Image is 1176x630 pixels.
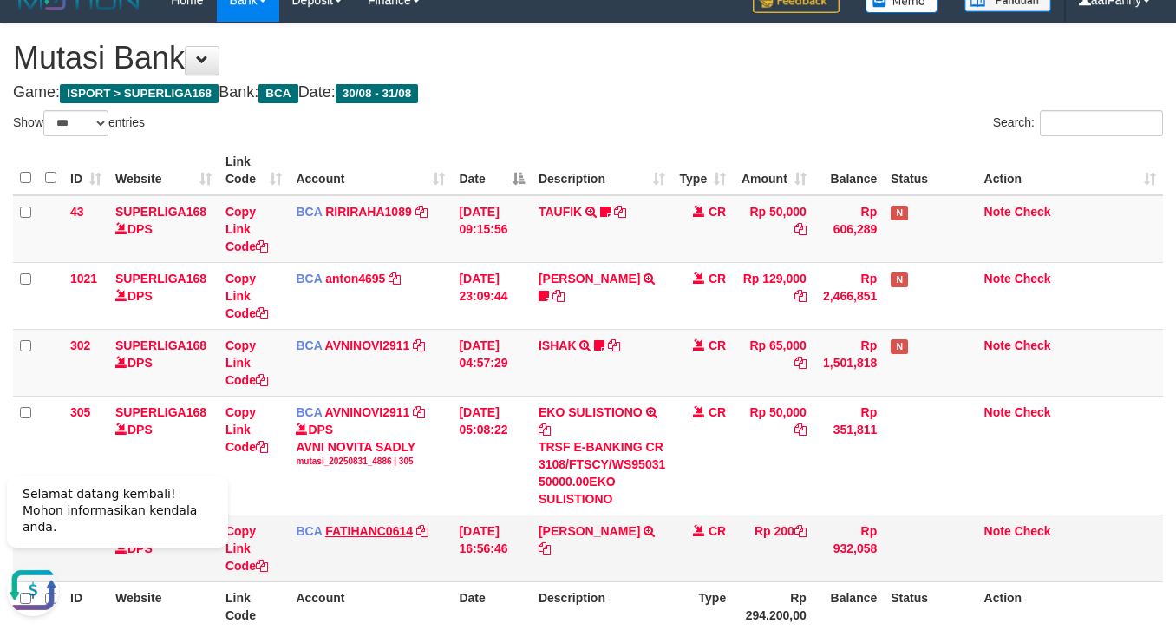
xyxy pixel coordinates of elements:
[325,205,412,219] a: RIRIRAHA1089
[225,272,268,320] a: Copy Link Code
[539,338,577,352] a: ISHAK
[539,541,551,555] a: Copy DIAN SAEPUDIN to clipboard
[984,405,1011,419] a: Note
[709,272,726,285] span: CR
[296,421,445,468] div: DPS AVNI NOVITA SADLY
[984,338,1011,352] a: Note
[709,524,726,538] span: CR
[733,262,813,329] td: Rp 129,000
[336,84,419,103] span: 30/08 - 31/08
[296,456,445,468] div: mutasi_20250831_4886 | 305
[296,272,322,285] span: BCA
[289,146,452,195] th: Account: activate to sort column ascending
[614,205,626,219] a: Copy TAUFIK to clipboard
[219,146,289,195] th: Link Code: activate to sort column ascending
[325,405,410,419] a: AVNINOVI2911
[258,84,297,103] span: BCA
[608,338,620,352] a: Copy ISHAK to clipboard
[794,289,807,303] a: Copy Rp 129,000 to clipboard
[733,195,813,263] td: Rp 50,000
[115,205,206,219] a: SUPERLIGA168
[108,396,219,515] td: DPS
[709,338,726,352] span: CR
[813,146,884,195] th: Balance
[552,289,565,303] a: Copy SRI BASUKI to clipboard
[23,27,197,74] span: Selamat datang kembali! Mohon informasikan kendala anda.
[733,146,813,195] th: Amount: activate to sort column ascending
[813,515,884,581] td: Rp 932,058
[108,329,219,396] td: DPS
[1015,205,1051,219] a: Check
[539,423,551,436] a: Copy EKO SULISTIONO to clipboard
[225,405,268,454] a: Copy Link Code
[296,524,322,538] span: BCA
[794,356,807,370] a: Copy Rp 65,000 to clipboard
[977,146,1163,195] th: Action: activate to sort column ascending
[1040,110,1163,136] input: Search:
[13,41,1163,75] h1: Mutasi Bank
[7,104,59,156] button: Open LiveChat chat widget
[108,195,219,263] td: DPS
[733,515,813,581] td: Rp 200
[115,338,206,352] a: SUPERLIGA168
[389,272,401,285] a: Copy anton4695 to clipboard
[993,110,1163,136] label: Search:
[794,222,807,236] a: Copy Rp 50,000 to clipboard
[733,329,813,396] td: Rp 65,000
[296,405,322,419] span: BCA
[891,339,908,354] span: Has Note
[452,146,532,195] th: Date: activate to sort column descending
[413,405,425,419] a: Copy AVNINOVI2911 to clipboard
[115,272,206,285] a: SUPERLIGA168
[733,396,813,515] td: Rp 50,000
[108,262,219,329] td: DPS
[415,205,428,219] a: Copy RIRIRAHA1089 to clipboard
[452,515,532,581] td: [DATE] 16:56:46
[984,524,1011,538] a: Note
[225,205,268,253] a: Copy Link Code
[296,205,322,219] span: BCA
[709,205,726,219] span: CR
[452,396,532,515] td: [DATE] 05:08:22
[1015,338,1051,352] a: Check
[984,272,1011,285] a: Note
[1015,405,1051,419] a: Check
[539,405,643,419] a: EKO SULISTIONO
[325,272,385,285] a: anton4695
[672,146,733,195] th: Type: activate to sort column ascending
[413,338,425,352] a: Copy AVNINOVI2911 to clipboard
[452,195,532,263] td: [DATE] 09:15:56
[70,405,90,419] span: 305
[115,405,206,419] a: SUPERLIGA168
[813,329,884,396] td: Rp 1,501,818
[813,396,884,515] td: Rp 351,811
[794,423,807,436] a: Copy Rp 50,000 to clipboard
[60,84,219,103] span: ISPORT > SUPERLIGA168
[891,272,908,287] span: Has Note
[70,205,84,219] span: 43
[1015,272,1051,285] a: Check
[539,205,582,219] a: TAUFIK
[296,338,322,352] span: BCA
[794,524,807,538] a: Copy Rp 200 to clipboard
[13,84,1163,102] h4: Game: Bank: Date:
[539,524,640,538] a: [PERSON_NAME]
[709,405,726,419] span: CR
[13,110,145,136] label: Show entries
[70,338,90,352] span: 302
[325,524,413,538] a: FATIHANC0614
[70,272,97,285] span: 1021
[452,329,532,396] td: [DATE] 04:57:29
[813,195,884,263] td: Rp 606,289
[1015,524,1051,538] a: Check
[532,146,672,195] th: Description: activate to sort column ascending
[63,146,108,195] th: ID: activate to sort column ascending
[984,205,1011,219] a: Note
[325,338,410,352] a: AVNINOVI2911
[452,262,532,329] td: [DATE] 23:09:44
[539,438,665,508] div: TRSF E-BANKING CR 3108/FTSCY/WS95031 50000.00EKO SULISTIONO
[539,272,640,285] a: [PERSON_NAME]
[225,338,268,387] a: Copy Link Code
[891,206,908,220] span: Has Note
[108,146,219,195] th: Website: activate to sort column ascending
